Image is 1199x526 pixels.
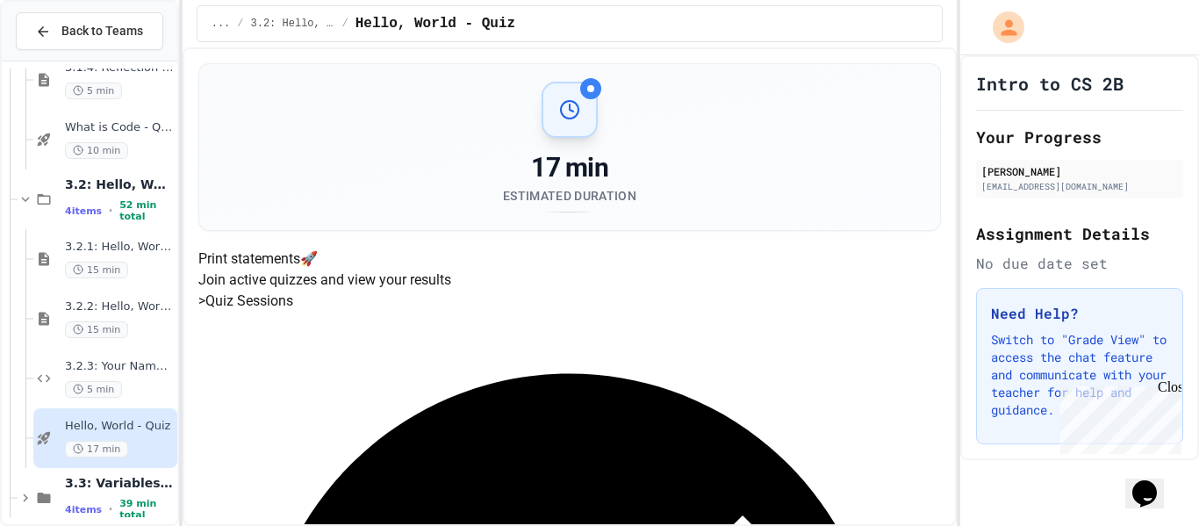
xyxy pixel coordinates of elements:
[65,142,128,159] span: 10 min
[976,125,1183,149] h2: Your Progress
[65,83,122,99] span: 5 min
[65,205,102,217] span: 4 items
[65,240,174,255] span: 3.2.1: Hello, World!
[61,22,143,40] span: Back to Teams
[974,7,1029,47] div: My Account
[65,177,174,192] span: 3.2: Hello, World!
[981,180,1178,193] div: [EMAIL_ADDRESS][DOMAIN_NAME]
[119,498,174,521] span: 39 min total
[212,17,231,31] span: ...
[65,321,128,338] span: 15 min
[198,270,942,291] p: Join active quizzes and view your results
[991,331,1168,419] p: Switch to "Grade View" to access the chat feature and communicate with your teacher for help and ...
[65,61,174,76] span: 3.1.4: Reflection - Evolving Technology
[976,253,1183,274] div: No due date set
[7,7,121,112] div: Chat with us now!Close
[65,441,128,458] span: 17 min
[503,187,636,205] div: Estimated Duration
[109,204,112,218] span: •
[355,13,515,34] span: Hello, World - Quiz
[237,17,243,31] span: /
[65,120,174,135] span: What is Code - Quiz
[65,381,122,398] span: 5 min
[65,475,174,491] span: 3.3: Variables and Data Types
[65,262,128,278] span: 15 min
[976,71,1124,96] h1: Intro to CS 2B
[1053,379,1181,454] iframe: chat widget
[503,152,636,184] div: 17 min
[16,12,163,50] button: Back to Teams
[65,504,102,515] span: 4 items
[251,17,335,31] span: 3.2: Hello, World!
[198,291,942,312] h5: > Quiz Sessions
[65,359,174,374] span: 3.2.3: Your Name and Favorite Movie
[976,221,1183,246] h2: Assignment Details
[198,249,942,270] h4: Print statements 🚀
[981,163,1178,179] div: [PERSON_NAME]
[65,419,174,434] span: Hello, World - Quiz
[119,199,174,222] span: 52 min total
[342,17,348,31] span: /
[1125,456,1181,508] iframe: chat widget
[65,299,174,314] span: 3.2.2: Hello, World! - Review
[991,303,1168,324] h3: Need Help?
[109,502,112,516] span: •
